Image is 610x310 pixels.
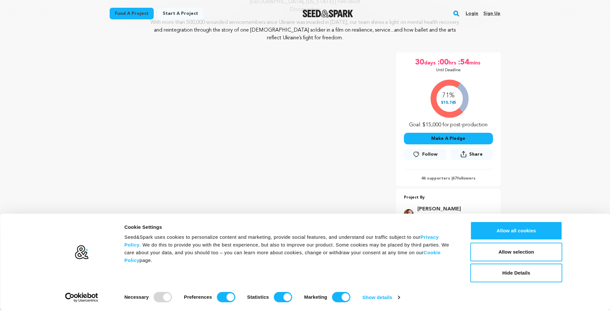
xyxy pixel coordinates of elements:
[303,10,353,17] a: Seed&Spark Homepage
[483,8,500,19] a: Sign up
[53,293,110,302] a: Usercentrics Cookiebot - opens in a new window
[303,10,353,17] img: Seed&Spark Logo Dark Mode
[124,233,456,264] div: Seed&Spark uses cookies to personalize content and marketing, provide social features, and unders...
[362,293,400,302] a: Show details
[469,57,482,68] span: mins
[450,148,493,160] button: Share
[247,294,269,300] strong: Statistics
[450,148,493,163] span: Share
[404,176,493,181] p: 46 supporters | followers
[415,57,424,68] span: 30
[404,149,446,160] a: Follow
[424,57,437,68] span: days
[437,57,449,68] span: :00
[124,294,149,300] strong: Necessary
[469,151,483,158] span: Share
[470,264,562,282] button: Hide Details
[149,19,461,42] p: With more than 500,000 wounded servicemembers since Ukraine was invaded in [DATE], our team shine...
[124,223,456,231] div: Cookie Settings
[304,294,327,300] strong: Marketing
[470,221,562,240] button: Allow all cookies
[417,205,489,213] a: Goto Ron Hirschberg profile
[436,68,461,73] p: Until Deadline
[404,209,414,222] img: d427a794b4377ee6.jpg
[458,57,469,68] span: :54
[158,8,203,19] a: Start a project
[184,294,212,300] strong: Preferences
[74,245,89,260] img: logo
[452,177,457,180] span: 67
[422,151,438,158] span: Follow
[110,8,154,19] a: Fund a project
[404,133,493,144] button: Make A Pledge
[470,243,562,261] button: Allow selection
[466,8,478,19] a: Login
[404,194,493,201] p: Project By
[449,57,458,68] span: hrs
